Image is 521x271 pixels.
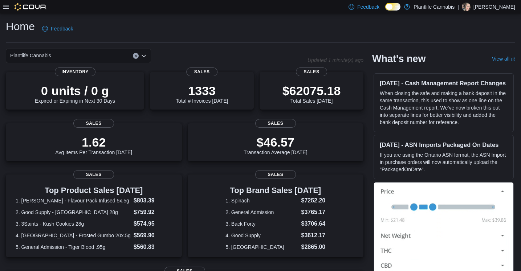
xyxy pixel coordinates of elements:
div: Avg Items Per Transaction [DATE] [55,135,132,155]
p: Updated 1 minute(s) ago [308,57,363,63]
p: $62075.18 [282,83,341,98]
p: 1333 [176,83,228,98]
dt: 2. Good Supply - [GEOGRAPHIC_DATA] 28g [16,209,131,216]
h3: Top Product Sales [DATE] [16,186,172,195]
span: Feedback [51,25,73,32]
span: Inventory [55,67,95,76]
img: Cova [15,3,47,11]
dt: 1. Spinach [225,197,298,204]
p: | [457,3,459,11]
dd: $803.39 [134,196,172,205]
dd: $569.90 [134,231,172,240]
p: $46.57 [244,135,308,149]
dt: 2. General Admission [225,209,298,216]
dd: $759.92 [134,208,172,217]
p: When closing the safe and making a bank deposit in the same transaction, this used to show as one... [380,90,508,126]
input: Dark Mode [385,3,400,11]
h3: [DATE] - ASN Imports Packaged On Dates [380,141,508,148]
span: Sales [186,67,217,76]
h1: Home [6,19,35,34]
dd: $3765.17 [301,208,325,217]
dd: $574.95 [134,219,172,228]
p: If you are using the Ontario ASN format, the ASN Import in purchase orders will now automatically... [380,151,508,173]
div: Total Sales [DATE] [282,83,341,104]
p: 0 units / 0 g [35,83,115,98]
h3: [DATE] - Cash Management Report Changes [380,79,508,87]
dd: $3612.17 [301,231,325,240]
h2: What's new [372,53,426,65]
p: [PERSON_NAME] [473,3,515,11]
span: Feedback [357,3,379,11]
dd: $3706.64 [301,219,325,228]
span: Sales [255,170,296,179]
dt: 4. [GEOGRAPHIC_DATA] - Frosted Gumbo 20x.5g [16,232,131,239]
dt: 5. General Admission - Tiger Blood .95g [16,243,131,251]
dt: 1. [PERSON_NAME] - Flavour Pack Infused 5x.5g [16,197,131,204]
p: Plantlife Cannabis [414,3,455,11]
dd: $7252.20 [301,196,325,205]
p: 1.62 [55,135,132,149]
dd: $2865.00 [301,243,325,251]
a: Feedback [39,21,76,36]
span: Sales [73,119,114,128]
div: Total # Invoices [DATE] [176,83,228,104]
svg: External link [511,57,515,62]
a: View allExternal link [492,56,515,62]
dt: 3. 3Saints - Kush Cookies 28g [16,220,131,227]
div: Stephanie Wiseman [462,3,471,11]
button: Open list of options [141,53,147,59]
dt: 3. Back Forty [225,220,298,227]
button: Clear input [133,53,139,59]
dt: 5. [GEOGRAPHIC_DATA] [225,243,298,251]
div: Expired or Expiring in Next 30 Days [35,83,115,104]
div: Transaction Average [DATE] [244,135,308,155]
span: Sales [255,119,296,128]
span: Plantlife Cannabis [10,51,51,60]
span: Sales [296,67,327,76]
dd: $560.83 [134,243,172,251]
h3: Top Brand Sales [DATE] [225,186,325,195]
span: Sales [73,170,114,179]
dt: 4. Good Supply [225,232,298,239]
